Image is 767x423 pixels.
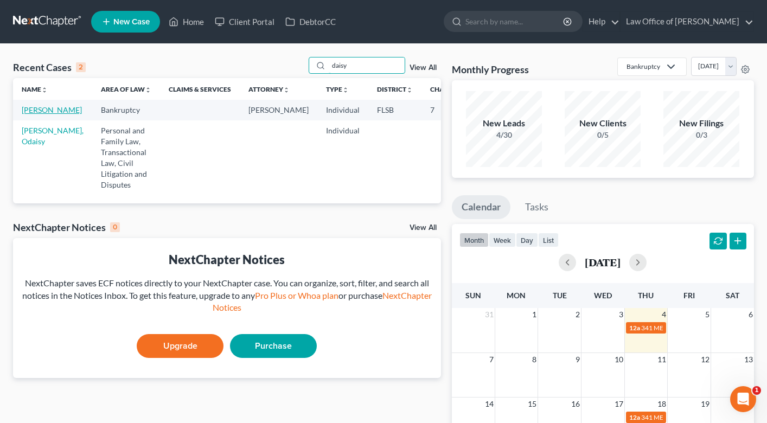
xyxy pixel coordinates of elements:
div: 0/3 [663,130,739,140]
span: Sat [726,291,739,300]
span: 7 [488,353,495,366]
span: 4 [661,308,667,321]
a: Area of Lawunfold_more [101,85,151,93]
div: NextChapter saves ECF notices directly to your NextChapter case. You can organize, sort, filter, ... [22,277,432,315]
i: unfold_more [41,87,48,93]
button: week [489,233,516,247]
span: 6 [747,308,754,321]
a: View All [410,224,437,232]
td: Individual [317,120,368,195]
div: NextChapter Notices [22,251,432,268]
span: 15 [527,398,538,411]
a: Upgrade [137,334,223,358]
span: 9 [574,353,581,366]
button: list [538,233,559,247]
td: 7 [421,100,476,120]
h3: Monthly Progress [452,63,529,76]
span: 31 [484,308,495,321]
input: Search by name... [329,57,405,73]
a: Tasks [515,195,558,219]
td: Bankruptcy [92,100,160,120]
a: Typeunfold_more [326,85,349,93]
span: 12a [629,413,640,421]
span: 14 [484,398,495,411]
span: 2 [574,308,581,321]
span: 3 [618,308,624,321]
span: 10 [613,353,624,366]
td: [PERSON_NAME] [240,100,317,120]
button: day [516,233,538,247]
a: NextChapter Notices [213,290,432,313]
i: unfold_more [145,87,151,93]
div: New Leads [466,117,542,130]
span: Sun [465,291,481,300]
div: Bankruptcy [627,62,660,71]
span: New Case [113,18,150,26]
span: 18 [656,398,667,411]
span: 1 [531,308,538,321]
span: Thu [638,291,654,300]
span: 17 [613,398,624,411]
span: 8 [531,353,538,366]
input: Search by name... [465,11,565,31]
span: 12 [700,353,711,366]
a: View All [410,64,437,72]
span: 1 [752,386,761,395]
div: 0 [110,222,120,232]
span: 341 MEETING [641,413,683,421]
div: NextChapter Notices [13,221,120,234]
a: Client Portal [209,12,280,31]
div: 4/30 [466,130,542,140]
a: [PERSON_NAME] [22,105,82,114]
a: Law Office of [PERSON_NAME] [621,12,753,31]
button: month [459,233,489,247]
h2: [DATE] [585,257,621,268]
th: Claims & Services [160,78,240,100]
span: Mon [507,291,526,300]
div: New Clients [565,117,641,130]
span: 5 [704,308,711,321]
span: 11 [656,353,667,366]
a: Attorneyunfold_more [248,85,290,93]
a: Districtunfold_more [377,85,413,93]
div: New Filings [663,117,739,130]
i: unfold_more [283,87,290,93]
iframe: Intercom live chat [730,386,756,412]
a: [PERSON_NAME], Odaisy [22,126,84,146]
a: Nameunfold_more [22,85,48,93]
div: Recent Cases [13,61,86,74]
div: 2 [76,62,86,72]
span: 341 MEETING [641,324,683,332]
a: Pro Plus or Whoa plan [255,290,338,300]
a: Chapterunfold_more [430,85,467,93]
td: FLSB [368,100,421,120]
a: DebtorCC [280,12,341,31]
span: 13 [743,353,754,366]
a: Home [163,12,209,31]
a: Calendar [452,195,510,219]
td: Individual [317,100,368,120]
a: Purchase [230,334,317,358]
span: 16 [570,398,581,411]
i: unfold_more [406,87,413,93]
span: Wed [594,291,612,300]
span: 12a [629,324,640,332]
span: Fri [683,291,695,300]
i: unfold_more [342,87,349,93]
div: 0/5 [565,130,641,140]
a: Help [583,12,619,31]
span: 19 [700,398,711,411]
td: Personal and Family Law, Transactional Law, Civil Litigation and Disputes [92,120,160,195]
span: Tue [553,291,567,300]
